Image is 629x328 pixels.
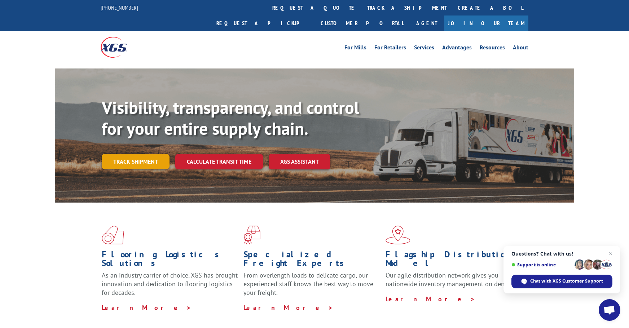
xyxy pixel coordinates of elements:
[243,250,380,271] h1: Specialized Freight Experts
[102,154,170,169] a: Track shipment
[386,250,522,271] h1: Flagship Distribution Model
[243,303,333,312] a: Learn More >
[386,295,475,303] a: Learn More >
[374,45,406,53] a: For Retailers
[442,45,472,53] a: Advantages
[102,303,192,312] a: Learn More >
[530,278,603,284] span: Chat with XGS Customer Support
[444,15,528,31] a: Join Our Team
[175,154,263,169] a: Calculate transit time
[511,251,612,257] span: Questions? Chat with us!
[386,226,410,244] img: xgs-icon-flagship-distribution-model-red
[409,15,444,31] a: Agent
[102,250,238,271] h1: Flooring Logistics Solutions
[511,275,612,288] div: Chat with XGS Customer Support
[386,271,518,288] span: Our agile distribution network gives you nationwide inventory management on demand.
[606,249,615,258] span: Close chat
[344,45,366,53] a: For Mills
[211,15,315,31] a: Request a pickup
[513,45,528,53] a: About
[414,45,434,53] a: Services
[102,271,238,297] span: As an industry carrier of choice, XGS has brought innovation and dedication to flooring logistics...
[102,96,359,139] b: Visibility, transparency, and control for your entire supply chain.
[511,262,572,267] span: Support is online
[480,45,505,53] a: Resources
[269,154,330,169] a: XGS ASSISTANT
[243,226,260,244] img: xgs-icon-focused-on-flooring-red
[315,15,409,31] a: Customer Portal
[599,299,620,321] div: Open chat
[102,226,124,244] img: xgs-icon-total-supply-chain-intelligence-red
[101,4,138,11] a: [PHONE_NUMBER]
[243,271,380,303] p: From overlength loads to delicate cargo, our experienced staff knows the best way to move your fr...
